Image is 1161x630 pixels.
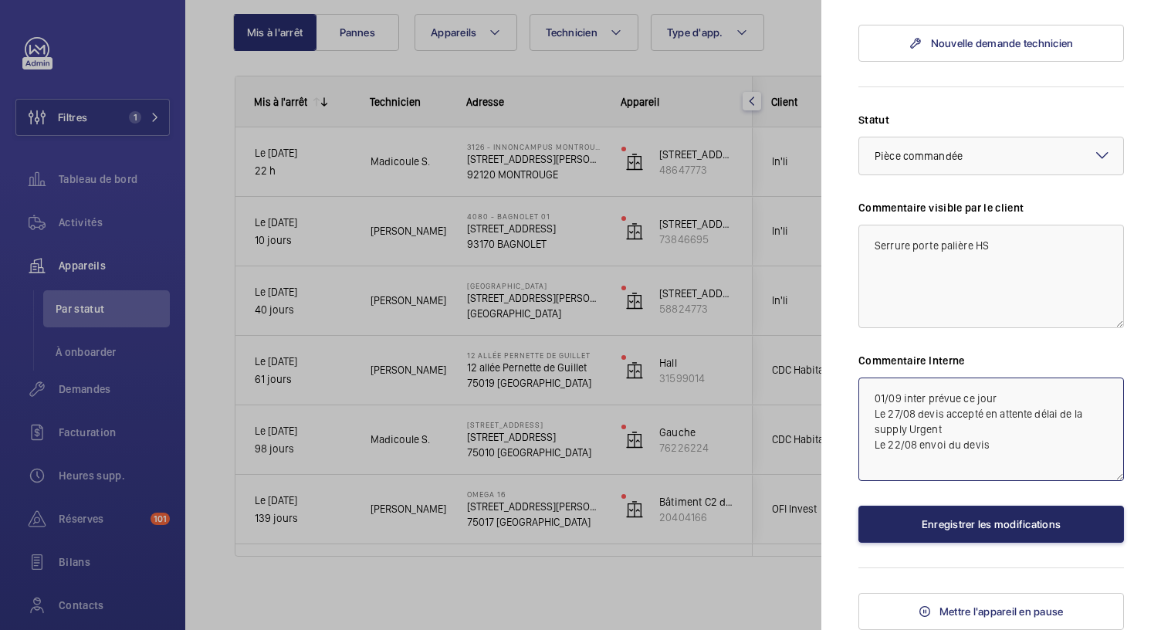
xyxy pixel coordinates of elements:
button: Mettre l'appareil en pause [858,593,1124,630]
label: Commentaire visible par le client [858,200,1124,215]
a: Nouvelle demande technicien [858,25,1124,62]
span: Pièce commandée [875,150,963,162]
span: Mettre l'appareil en pause [939,605,1064,618]
label: Commentaire Interne [858,353,1124,368]
label: Statut [858,112,1124,127]
button: Enregistrer les modifications [858,506,1124,543]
